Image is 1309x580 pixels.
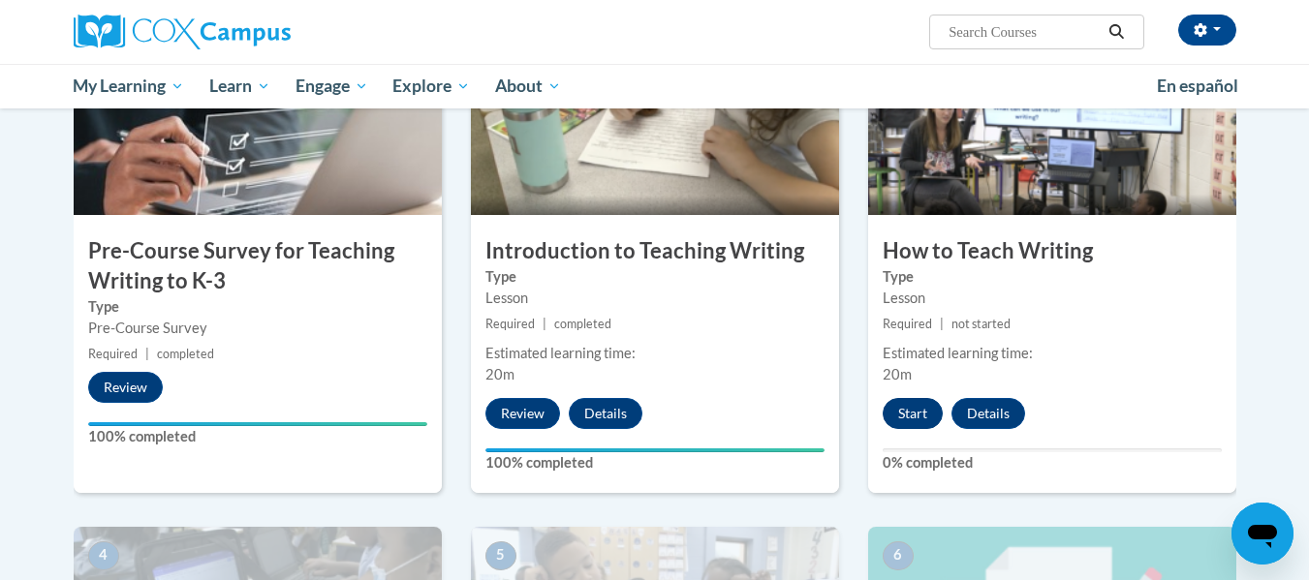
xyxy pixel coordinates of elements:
[88,426,427,447] label: 100% completed
[495,75,561,98] span: About
[569,398,642,429] button: Details
[380,64,483,108] a: Explore
[88,318,427,339] div: Pre-Course Survey
[74,15,442,49] a: Cox Campus
[940,317,944,331] span: |
[883,266,1222,288] label: Type
[883,366,912,382] span: 20m
[485,541,516,570] span: 5
[73,75,184,98] span: My Learning
[883,452,1222,473] label: 0% completed
[88,347,138,361] span: Required
[483,64,574,108] a: About
[1144,66,1251,107] a: En español
[543,317,546,331] span: |
[283,64,381,108] a: Engage
[883,288,1222,309] div: Lesson
[88,296,427,318] label: Type
[296,75,368,98] span: Engage
[951,317,1011,331] span: not started
[471,21,839,215] img: Course Image
[485,448,825,452] div: Your progress
[88,422,427,426] div: Your progress
[45,64,1265,108] div: Main menu
[951,398,1025,429] button: Details
[1102,20,1131,44] button: Search
[883,317,932,331] span: Required
[485,288,825,309] div: Lesson
[471,236,839,266] h3: Introduction to Teaching Writing
[485,452,825,473] label: 100% completed
[209,75,270,98] span: Learn
[485,398,560,429] button: Review
[1231,503,1293,565] iframe: Button to launch messaging window
[88,372,163,403] button: Review
[883,398,943,429] button: Start
[61,64,198,108] a: My Learning
[485,343,825,364] div: Estimated learning time:
[868,21,1236,215] img: Course Image
[1157,76,1238,96] span: En español
[197,64,283,108] a: Learn
[947,20,1102,44] input: Search Courses
[485,266,825,288] label: Type
[74,236,442,296] h3: Pre-Course Survey for Teaching Writing to K-3
[145,347,149,361] span: |
[1178,15,1236,46] button: Account Settings
[74,21,442,215] img: Course Image
[485,366,514,382] span: 20m
[868,236,1236,266] h3: How to Teach Writing
[485,317,535,331] span: Required
[392,75,470,98] span: Explore
[883,541,914,570] span: 6
[74,15,291,49] img: Cox Campus
[883,343,1222,364] div: Estimated learning time:
[157,347,214,361] span: completed
[554,317,611,331] span: completed
[88,541,119,570] span: 4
